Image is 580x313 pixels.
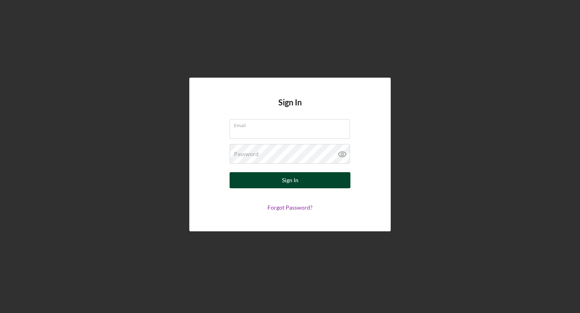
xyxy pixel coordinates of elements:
div: Sign In [282,172,298,188]
label: Email [234,119,350,128]
a: Forgot Password? [267,204,313,211]
button: Sign In [230,172,350,188]
label: Password [234,151,259,157]
h4: Sign In [278,98,302,119]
